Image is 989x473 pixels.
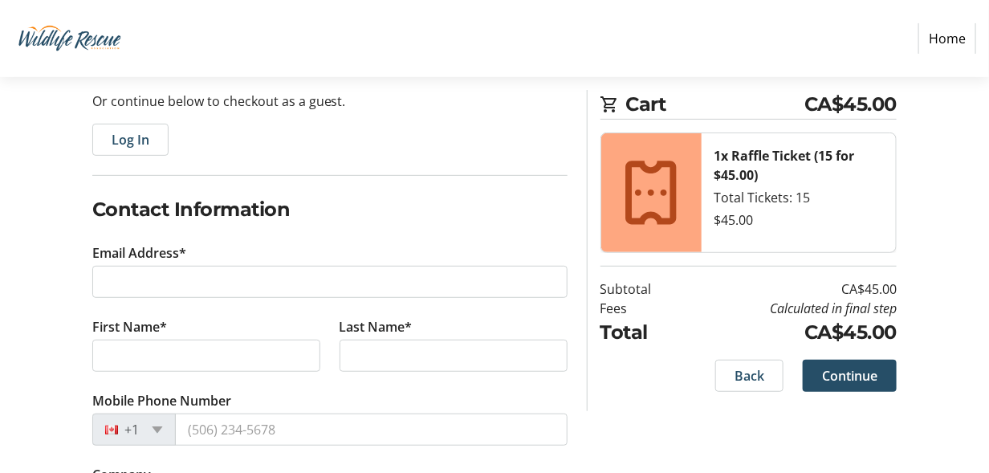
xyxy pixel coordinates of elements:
[686,279,897,299] td: CA$45.00
[92,92,568,111] p: Or continue below to checkout as a guest.
[112,130,149,149] span: Log In
[600,279,686,299] td: Subtotal
[714,210,884,230] div: $45.00
[686,318,897,347] td: CA$45.00
[175,414,568,446] input: (506) 234-5678
[686,299,897,318] td: Calculated in final step
[714,188,884,207] div: Total Tickets: 15
[803,360,897,392] button: Continue
[92,391,231,410] label: Mobile Phone Number
[92,243,186,263] label: Email Address*
[715,360,783,392] button: Back
[822,366,877,385] span: Continue
[92,124,169,156] button: Log In
[714,147,855,184] strong: 1x Raffle Ticket (15 for $45.00)
[13,6,127,71] img: Wildlife Rescue Association of British Columbia's Logo
[600,318,686,347] td: Total
[92,317,167,336] label: First Name*
[600,299,686,318] td: Fees
[735,366,764,385] span: Back
[626,90,805,119] span: Cart
[804,90,897,119] span: CA$45.00
[918,23,976,54] a: Home
[340,317,413,336] label: Last Name*
[92,195,568,224] h2: Contact Information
